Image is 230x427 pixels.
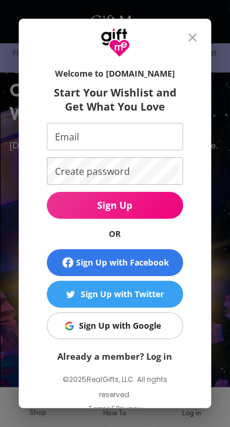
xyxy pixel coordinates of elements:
[81,288,164,301] div: Sign Up with Twitter
[47,192,183,219] button: Sign Up
[47,68,183,80] h6: Welcome to [DOMAIN_NAME]
[76,256,169,269] div: Sign Up with Facebook
[58,350,173,362] a: Already a member? Log in
[47,312,183,339] button: Sign Up with GoogleSign Up with Google
[116,404,142,414] a: Privacy
[88,404,111,414] a: Terms
[47,199,183,212] span: Sign Up
[80,319,162,332] div: Sign Up with Google
[66,290,75,299] img: Sign Up with Twitter
[47,372,183,402] p: © 2025 RealGifts, LLC. All rights reserved.
[47,281,183,308] button: Sign Up with TwitterSign Up with Twitter
[111,402,116,425] p: &
[47,249,183,276] button: Sign Up with Facebook
[47,228,183,240] h6: OR
[178,23,207,51] button: close
[65,322,74,330] img: Sign Up with Google
[101,28,130,57] img: GiftMe Logo
[47,85,183,113] h6: Start Your Wishlist and Get What You Love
